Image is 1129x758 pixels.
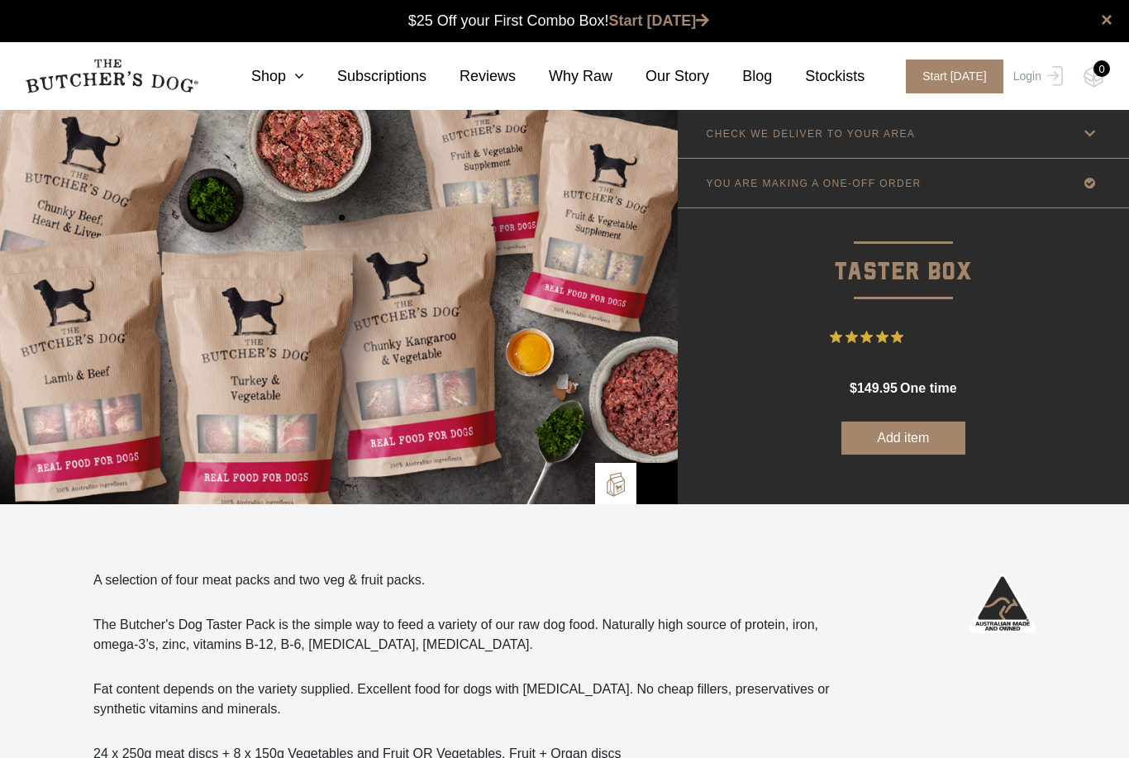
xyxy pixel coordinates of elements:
a: Stockists [772,65,865,88]
a: close [1101,10,1112,30]
span: $ [850,381,857,395]
a: Blog [709,65,772,88]
span: Start [DATE] [906,60,1003,93]
a: Why Raw [516,65,612,88]
p: YOU ARE MAKING A ONE-OFF ORDER [707,178,922,189]
a: Shop [218,65,304,88]
a: Reviews [426,65,516,88]
p: CHECK WE DELIVER TO YOUR AREA [707,128,916,140]
span: 149.95 [857,381,898,395]
img: TBD_Build-A-Box.png [603,472,628,497]
p: The Butcher's Dog Taster Pack is the simple way to feed a variety of our raw dog food. Naturally ... [93,615,847,655]
p: Taster Box [678,208,1129,292]
img: TBD_Cart-Empty.png [1084,66,1104,88]
button: Rated 4.9 out of 5 stars from 14 reviews. Jump to reviews. [830,325,976,350]
img: TBD_Lifestyle_Black.png [645,471,669,496]
span: 14 Reviews [910,325,976,350]
a: YOU ARE MAKING A ONE-OFF ORDER [678,159,1129,207]
button: Add item [841,422,965,455]
span: one time [900,381,956,395]
a: Start [DATE] [889,60,1009,93]
a: Start [DATE] [609,12,710,29]
a: Login [1009,60,1063,93]
a: Our Story [612,65,709,88]
a: Subscriptions [304,65,426,88]
div: 0 [1093,60,1110,77]
p: Fat content depends on the variety supplied. Excellent food for dogs with [MEDICAL_DATA]. No chea... [93,679,847,719]
img: Australian-Made_White.png [969,570,1036,636]
a: CHECK WE DELIVER TO YOUR AREA [678,109,1129,158]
